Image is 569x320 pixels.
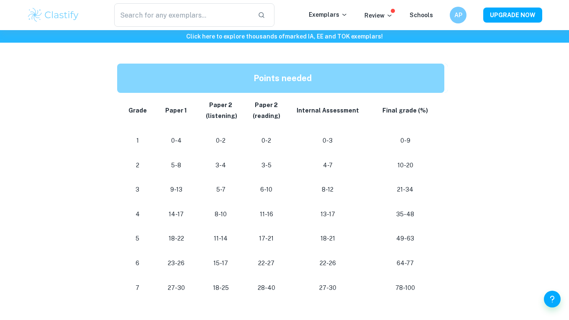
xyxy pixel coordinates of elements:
[251,282,282,294] p: 28-40
[373,184,438,195] p: 21-34
[27,7,80,23] img: Clastify logo
[373,282,438,294] p: 78-100
[114,3,251,27] input: Search for any exemplars...
[161,258,191,269] p: 23-26
[205,209,237,220] p: 8-10
[205,233,237,244] p: 11-14
[251,184,282,195] p: 6-10
[254,73,312,83] strong: Points needed
[296,160,360,171] p: 4-7
[251,160,282,171] p: 3-5
[127,160,148,171] p: 2
[161,184,191,195] p: 9-13
[205,160,237,171] p: 3-4
[251,233,282,244] p: 17-21
[373,233,438,244] p: 49-63
[297,107,359,114] strong: Internal Assessment
[483,8,542,23] button: UPGRADE NOW
[161,282,191,294] p: 27-30
[373,209,438,220] p: 35-48
[251,258,282,269] p: 22-27
[2,32,567,41] h6: Click here to explore thousands of marked IA, EE and TOK exemplars !
[127,135,148,146] p: 1
[309,10,348,19] p: Exemplars
[127,233,148,244] p: 5
[364,11,393,20] p: Review
[373,135,438,146] p: 0-9
[161,233,191,244] p: 18-22
[296,233,360,244] p: 18-21
[205,258,237,269] p: 15-17
[296,258,360,269] p: 22-26
[410,12,433,18] a: Schools
[161,160,191,171] p: 5-8
[296,135,360,146] p: 0-3
[127,282,148,294] p: 7
[296,209,360,220] p: 13-17
[205,184,237,195] p: 5-7
[205,135,237,146] p: 0-2
[205,102,237,120] strong: Paper 2 (listening)
[251,209,282,220] p: 11-16
[127,258,148,269] p: 6
[382,107,428,114] strong: Final grade (%)
[373,160,438,171] p: 10-20
[161,135,191,146] p: 0-4
[544,291,561,307] button: Help and Feedback
[450,7,466,23] button: AP
[251,135,282,146] p: 0-2
[127,209,148,220] p: 4
[373,258,438,269] p: 64-77
[454,10,463,20] h6: AP
[127,184,148,195] p: 3
[128,107,147,114] strong: Grade
[161,209,191,220] p: 14-17
[253,102,280,120] strong: Paper 2 (reading)
[296,282,360,294] p: 27-30
[165,107,187,114] strong: Paper 1
[205,282,237,294] p: 18-25
[296,184,360,195] p: 8-12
